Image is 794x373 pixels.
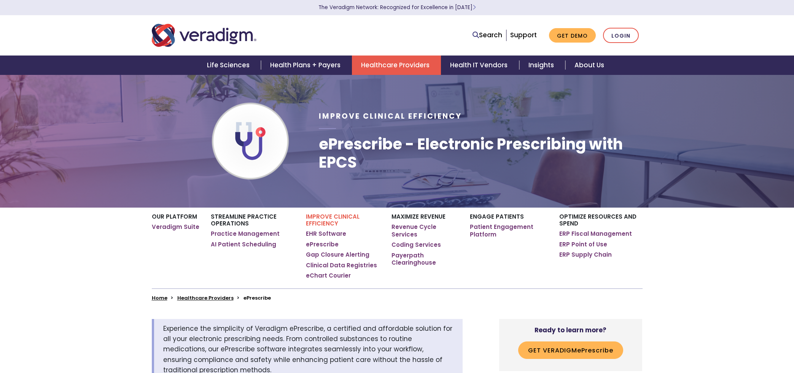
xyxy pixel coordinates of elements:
a: Clinical Data Registries [306,262,377,269]
a: Coding Services [391,241,441,249]
a: Support [510,30,537,40]
a: ERP Fiscal Management [559,230,632,238]
a: About Us [565,56,613,75]
a: EHR Software [306,230,346,238]
a: Insights [519,56,565,75]
a: eChart Courier [306,272,351,279]
span: Learn More [473,4,476,11]
a: Payerpath Clearinghouse [391,252,458,267]
a: Search [473,30,502,40]
a: ERP Point of Use [559,241,607,248]
a: Healthcare Providers [352,56,441,75]
button: Get VeradigmePrescribe [518,341,623,359]
span: Improve Clinical Efficiency [319,111,462,121]
strong: Ready to learn more? [535,325,606,335]
a: Health Plans + Payers [261,56,352,75]
a: Patient Engagement Platform [470,223,548,238]
a: Veradigm Suite [152,223,199,231]
a: Revenue Cycle Services [391,223,458,238]
a: Health IT Vendors [441,56,519,75]
a: Life Sciences [198,56,261,75]
a: Login [603,28,639,43]
a: Practice Management [211,230,280,238]
a: ePrescribe [306,241,339,248]
a: Get Demo [549,28,596,43]
a: Healthcare Providers [177,294,234,302]
a: AI Patient Scheduling [211,241,276,248]
h1: ePrescribe - Electronic Prescribing with EPCS [319,135,642,171]
img: Veradigm logo [152,23,256,48]
a: Home [152,294,167,302]
a: Gap Closure Alerting [306,251,369,259]
a: The Veradigm Network: Recognized for Excellence in [DATE]Learn More [318,4,476,11]
a: ERP Supply Chain [559,251,612,259]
